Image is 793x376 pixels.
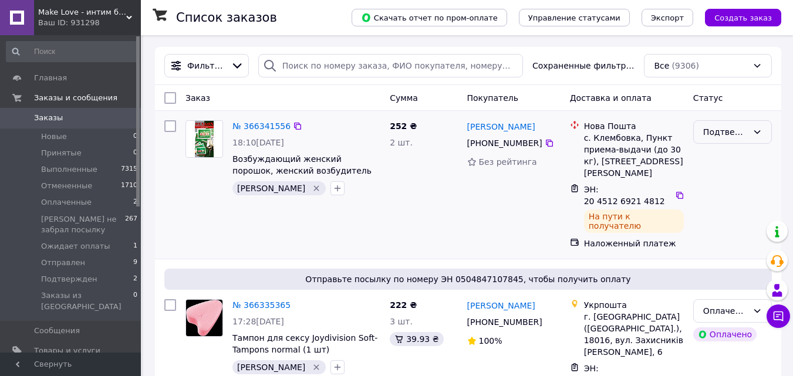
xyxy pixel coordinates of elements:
[34,73,67,83] span: Главная
[121,164,137,175] span: 7315
[479,336,502,345] span: 100%
[642,9,693,26] button: Экспорт
[186,300,222,336] img: Фото товару
[133,197,137,208] span: 2
[570,93,652,103] span: Доставка и оплата
[467,317,542,327] span: [PHONE_NUMBER]
[41,131,67,142] span: Новые
[133,274,137,284] span: 2
[467,138,542,148] span: [PHONE_NUMBER]
[41,214,125,235] span: [PERSON_NAME] не забрал посылку
[41,197,92,208] span: Оплаченные
[467,300,535,311] a: [PERSON_NAME]
[185,93,210,103] span: Заказ
[390,332,443,346] div: 39.93 ₴
[693,327,757,341] div: Оплачено
[176,11,277,25] h1: Список заказов
[41,274,97,284] span: Подтвержден
[34,113,63,123] span: Заказы
[232,317,284,326] span: 17:28[DATE]
[41,181,92,191] span: Отмененные
[41,241,110,252] span: Ожидает оплаты
[237,363,305,372] span: [PERSON_NAME]
[232,333,377,354] a: Тампон для сексу Joydivision Soft-Tampons normal (1 шт)
[390,300,417,310] span: 222 ₴
[390,121,417,131] span: 252 ₴
[232,300,291,310] a: № 366335365
[41,164,97,175] span: Выполненные
[703,304,748,317] div: Оплаченный
[133,290,137,311] span: 0
[390,317,413,326] span: 3 шт.
[133,131,137,142] span: 0
[34,93,117,103] span: Заказы и сообщения
[232,138,284,147] span: 18:10[DATE]
[34,345,100,356] span: Товары и услуги
[312,184,321,193] svg: Удалить метку
[584,238,684,249] div: Наложенный платеж
[584,132,684,179] div: с. Клембовка, Пункт приема-выдачи (до 30 кг), [STREET_ADDRESS][PERSON_NAME]
[705,9,781,26] button: Создать заказ
[133,241,137,252] span: 1
[714,13,772,22] span: Создать заказ
[532,60,635,72] span: Сохраненные фильтры:
[185,120,223,158] a: Фото товару
[121,181,137,191] span: 1710
[390,138,413,147] span: 2 шт.
[584,311,684,358] div: г. [GEOGRAPHIC_DATA] ([GEOGRAPHIC_DATA].), 18016, вул. Захисників [PERSON_NAME], 6
[185,299,223,337] a: Фото товару
[133,148,137,158] span: 0
[519,9,630,26] button: Управление статусами
[169,273,767,285] span: Отправьте посылку по номеру ЭН 0504847107845, чтобы получить оплату
[6,41,139,62] input: Поиск
[584,120,684,132] div: Нова Пошта
[467,121,535,133] a: [PERSON_NAME]
[133,258,137,268] span: 9
[232,121,291,131] a: № 366341556
[38,18,141,28] div: Ваш ID: 931298
[528,13,620,22] span: Управление статусами
[703,126,748,138] div: Подтвержден
[41,290,133,311] span: Заказы из [GEOGRAPHIC_DATA]
[390,93,418,103] span: Сумма
[125,214,137,235] span: 267
[38,7,126,18] span: Make Love - интим бутик
[584,299,684,311] div: Укрпошта
[361,12,498,23] span: Скачать отчет по пром-оплате
[312,363,321,372] svg: Удалить метку
[232,154,380,199] a: Возбуждающий женский порошок, женский возбудитель повышающий либидо SEX&ON (по 1шт)
[237,184,305,193] span: [PERSON_NAME]
[479,157,537,167] span: Без рейтинга
[187,60,226,72] span: Фильтры
[258,54,523,77] input: Поиск по номеру заказа, ФИО покупателя, номеру телефона, Email, номеру накладной
[195,121,214,157] img: Фото товару
[693,12,781,22] a: Создать заказ
[671,61,699,70] span: (9306)
[767,304,790,328] button: Чат с покупателем
[651,13,684,22] span: Экспорт
[41,148,82,158] span: Принятые
[34,326,80,336] span: Сообщения
[693,93,723,103] span: Статус
[41,258,85,268] span: Отправлен
[584,209,684,233] div: На пути к получателю
[654,60,669,72] span: Все
[584,185,665,206] span: ЭН: 20 4512 6921 4812
[352,9,507,26] button: Скачать отчет по пром-оплате
[467,93,519,103] span: Покупатель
